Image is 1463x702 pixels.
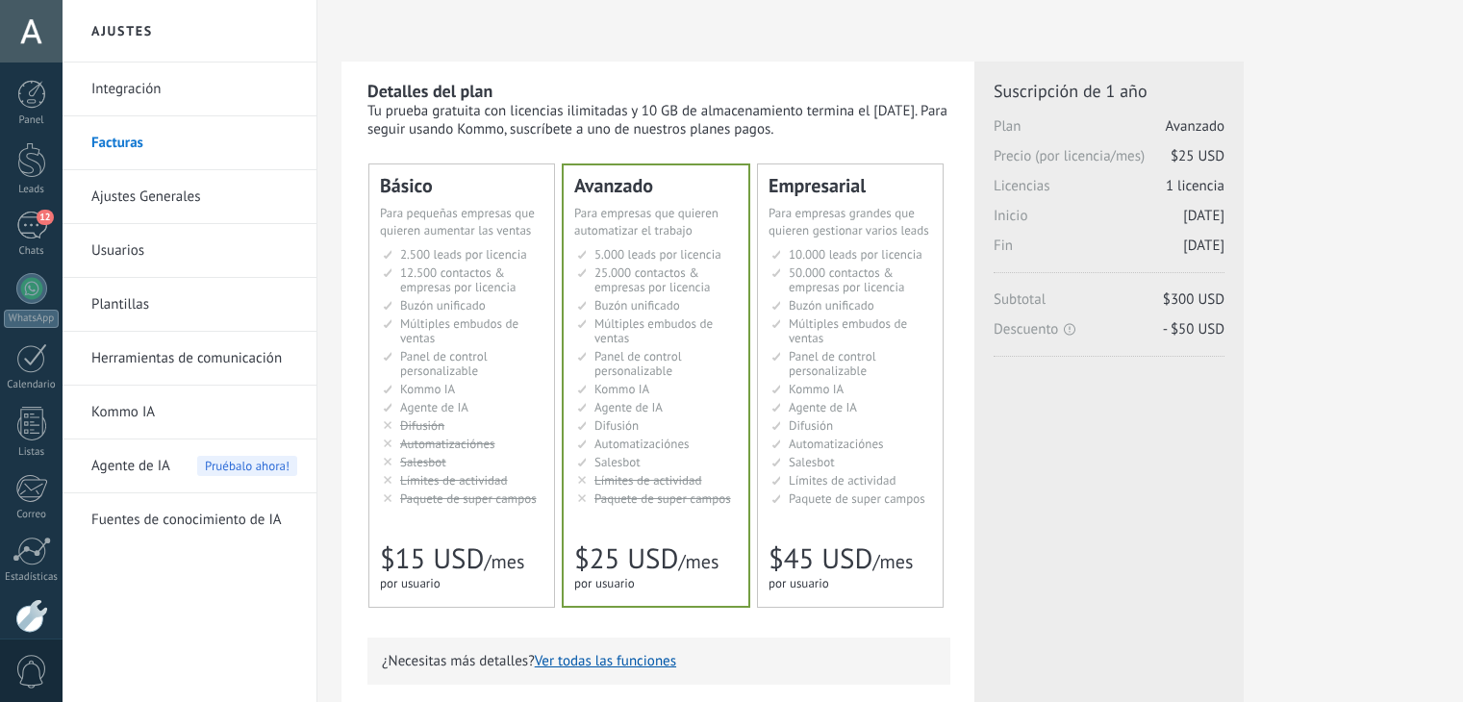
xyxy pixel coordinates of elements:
span: Fin [994,237,1224,266]
span: [DATE] [1183,237,1224,255]
span: 12 [37,210,53,225]
span: Paquete de super campos [594,490,731,507]
span: Automatizaciónes [789,436,884,452]
span: Salesbot [789,454,835,470]
b: Detalles del plan [367,80,492,102]
span: 5.000 leads por licencia [594,246,721,263]
span: Buzón unificado [594,297,680,313]
span: - $50 USD [1163,320,1224,338]
span: Inicio [994,207,1224,237]
span: Múltiples embudos de ventas [400,315,518,346]
span: Paquete de super campos [400,490,537,507]
div: Leads [4,184,60,196]
div: Calendario [4,379,60,391]
span: Descuento [994,320,1224,338]
span: Panel de control personalizable [594,348,682,379]
span: por usuario [380,575,441,591]
span: 12.500 contactos & empresas por licencia [400,264,516,295]
a: Agente de IA Pruébalo ahora! [91,439,297,493]
a: Herramientas de comunicación [91,332,297,386]
span: Panel de control personalizable [789,348,876,379]
li: Usuarios [63,224,316,278]
span: $15 USD [380,540,484,577]
p: ¿Necesitas más detalles? [382,652,936,670]
a: Facturas [91,116,297,170]
span: $45 USD [769,540,872,577]
li: Ajustes Generales [63,170,316,224]
span: Para empresas grandes que quieren gestionar varios leads [769,205,929,238]
div: WhatsApp [4,310,59,328]
li: Herramientas de comunicación [63,332,316,386]
div: Estadísticas [4,571,60,584]
span: por usuario [769,575,829,591]
span: Múltiples embudos de ventas [789,315,907,346]
span: [DATE] [1183,207,1224,225]
span: 2.500 leads por licencia [400,246,527,263]
span: Subtotal [994,290,1224,320]
span: 50.000 contactos & empresas por licencia [789,264,904,295]
li: Kommo IA [63,386,316,439]
li: Fuentes de conocimiento de IA [63,493,316,546]
span: 10.000 leads por licencia [789,246,922,263]
div: Chats [4,245,60,258]
a: Plantillas [91,278,297,332]
div: Tu prueba gratuita con licencias ilimitadas y 10 GB de almacenamiento termina el [DATE]. Para seg... [367,102,950,138]
span: Buzón unificado [789,297,874,313]
span: Automatizaciónes [400,436,495,452]
li: Plantillas [63,278,316,332]
div: Avanzado [574,176,738,195]
span: Límites de actividad [594,472,702,489]
span: /mes [484,549,524,574]
span: Automatizaciónes [594,436,690,452]
span: Agente de IA [91,439,170,493]
span: Difusión [789,417,833,434]
div: Listas [4,446,60,459]
span: Para empresas que quieren automatizar el trabajo [574,205,719,238]
li: Facturas [63,116,316,170]
span: Kommo IA [594,381,649,397]
span: Salesbot [594,454,641,470]
span: Paquete de super campos [789,490,925,507]
span: $25 USD [574,540,678,577]
span: $25 USD [1171,147,1224,165]
span: Kommo IA [400,381,455,397]
span: /mes [678,549,719,574]
a: Usuarios [91,224,297,278]
span: Para pequeñas empresas que quieren aumentar las ventas [380,205,535,238]
span: Precio (por licencia/mes) [994,147,1224,177]
li: Integración [63,63,316,116]
span: Agente de IA [594,399,663,415]
span: 1 licencia [1166,177,1224,195]
a: Integración [91,63,297,116]
div: Básico [380,176,543,195]
span: Panel de control personalizable [400,348,488,379]
button: Ver todas las funciones [535,652,676,670]
span: /mes [872,549,913,574]
a: Fuentes de conocimiento de IA [91,493,297,547]
span: Agente de IA [789,399,857,415]
a: Ajustes Generales [91,170,297,224]
span: 25.000 contactos & empresas por licencia [594,264,710,295]
div: Empresarial [769,176,932,195]
span: Licencias [994,177,1224,207]
div: Correo [4,509,60,521]
span: Salesbot [400,454,446,470]
span: Buzón unificado [400,297,486,313]
span: Plan [994,117,1224,147]
span: Agente de IA [400,399,468,415]
span: Pruébalo ahora! [197,456,297,476]
li: Agente de IA [63,439,316,493]
span: Kommo IA [789,381,844,397]
span: Difusión [400,417,444,434]
span: Suscripción de 1 año [994,80,1224,102]
span: Límites de actividad [789,472,896,489]
span: $300 USD [1163,290,1224,309]
span: por usuario [574,575,635,591]
span: Límites de actividad [400,472,508,489]
a: Kommo IA [91,386,297,439]
span: Difusión [594,417,639,434]
span: Múltiples embudos de ventas [594,315,713,346]
span: Avanzado [1166,117,1224,136]
div: Panel [4,114,60,127]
